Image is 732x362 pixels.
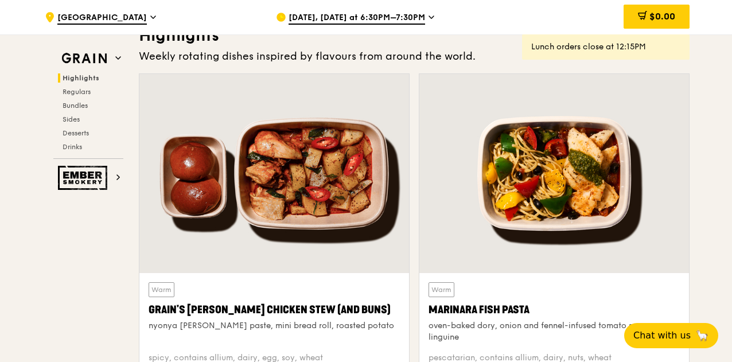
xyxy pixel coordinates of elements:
[429,282,454,297] div: Warm
[649,11,675,22] span: $0.00
[63,115,80,123] span: Sides
[58,48,111,69] img: Grain web logo
[63,129,89,137] span: Desserts
[57,12,147,25] span: [GEOGRAPHIC_DATA]
[139,48,690,64] div: Weekly rotating dishes inspired by flavours from around the world.
[149,302,400,318] div: Grain's [PERSON_NAME] Chicken Stew (and buns)
[429,302,680,318] div: Marinara Fish Pasta
[149,282,174,297] div: Warm
[289,12,425,25] span: [DATE], [DATE] at 6:30PM–7:30PM
[633,329,691,342] span: Chat with us
[63,143,82,151] span: Drinks
[531,41,680,53] div: Lunch orders close at 12:15PM
[624,323,718,348] button: Chat with us🦙
[63,88,91,96] span: Regulars
[63,74,99,82] span: Highlights
[149,320,400,332] div: nyonya [PERSON_NAME] paste, mini bread roll, roasted potato
[63,102,88,110] span: Bundles
[139,25,690,46] h3: Highlights
[695,329,709,342] span: 🦙
[429,320,680,343] div: oven-baked dory, onion and fennel-infused tomato sauce, linguine
[58,166,111,190] img: Ember Smokery web logo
